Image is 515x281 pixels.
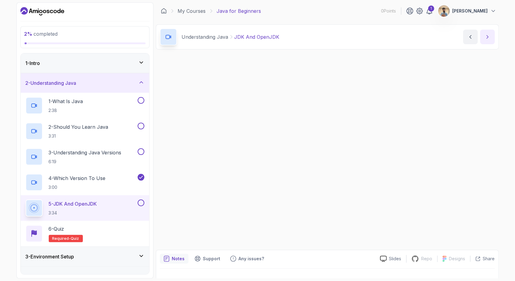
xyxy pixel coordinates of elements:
p: 6 - Quiz [49,225,64,232]
p: Share [483,256,495,262]
p: Understanding Java [182,33,228,41]
span: Required- [52,236,71,241]
div: 1 [428,5,434,12]
button: 1-What Is Java2:38 [26,97,144,114]
a: 1 [426,7,433,15]
button: 5-JDK And OpenJDK3:34 [26,200,144,217]
span: 2 % [24,31,33,37]
p: 0 Points [381,8,396,14]
img: user profile image [438,5,450,17]
p: Support [203,256,220,262]
button: user profile image[PERSON_NAME] [438,5,496,17]
a: Slides [375,256,406,262]
button: 2-Understanding Java [21,73,149,93]
button: next content [480,30,495,44]
p: 3:00 [49,184,106,190]
p: Any issues? [239,256,264,262]
h3: 3 - Environment Setup [26,253,74,260]
h3: 4 - Up And Running With Java [26,273,91,280]
h3: 1 - Intro [26,59,40,67]
h3: 2 - Understanding Java [26,79,76,87]
p: Repo [422,256,432,262]
p: Notes [172,256,185,262]
button: Share [470,256,495,262]
p: 3:34 [49,210,97,216]
button: 2-Should You Learn Java3:31 [26,123,144,140]
p: 3 - Understanding Java Versions [49,149,122,156]
span: completed [24,31,58,37]
p: Slides [389,256,401,262]
button: 1-Intro [21,53,149,73]
a: My Courses [178,7,206,15]
p: Java for Beginners [217,7,261,15]
p: 5 - JDK And OpenJDK [49,200,97,207]
button: 6-QuizRequired-quiz [26,225,144,242]
p: 2:38 [49,107,83,113]
span: quiz [71,236,79,241]
button: Feedback button [227,254,268,264]
p: 3:31 [49,133,108,139]
p: 4 - Which Version To Use [49,175,106,182]
a: Dashboard [161,8,167,14]
button: 3-Understanding Java Versions6:19 [26,148,144,165]
a: Dashboard [20,6,64,16]
button: notes button [160,254,189,264]
button: 3-Environment Setup [21,247,149,266]
button: Support button [191,254,224,264]
p: Designs [449,256,465,262]
p: 6:19 [49,159,122,165]
button: previous content [463,30,478,44]
p: JDK And OpenJDK [235,33,280,41]
p: 2 - Should You Learn Java [49,123,108,131]
p: 1 - What Is Java [49,98,83,105]
button: 4-Which Version To Use3:00 [26,174,144,191]
p: [PERSON_NAME] [453,8,488,14]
